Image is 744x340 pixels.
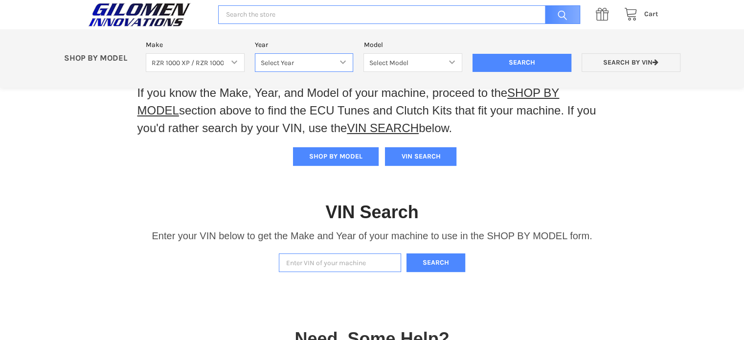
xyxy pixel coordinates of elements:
input: Enter VIN of your machine [279,253,401,272]
a: Search by VIN [582,53,680,72]
button: Search [406,253,465,272]
p: If you know the Make, Year, and Model of your machine, proceed to the section above to find the E... [137,84,607,137]
label: Year [255,40,354,50]
input: Search [473,54,571,72]
h1: VIN Search [325,201,418,223]
button: VIN SEARCH [385,147,456,166]
a: VIN SEARCH [347,121,419,135]
p: SHOP BY MODEL [59,53,141,64]
a: Cart [619,8,658,21]
a: GILOMEN INNOVATIONS [86,2,208,27]
input: Search [540,5,580,24]
a: SHOP BY MODEL [137,86,560,117]
label: Model [363,40,462,50]
button: SHOP BY MODEL [293,147,379,166]
span: Cart [644,10,658,18]
input: Search the store [218,5,580,24]
img: GILOMEN INNOVATIONS [86,2,193,27]
p: Enter your VIN below to get the Make and Year of your machine to use in the SHOP BY MODEL form. [152,228,592,243]
label: Make [146,40,245,50]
